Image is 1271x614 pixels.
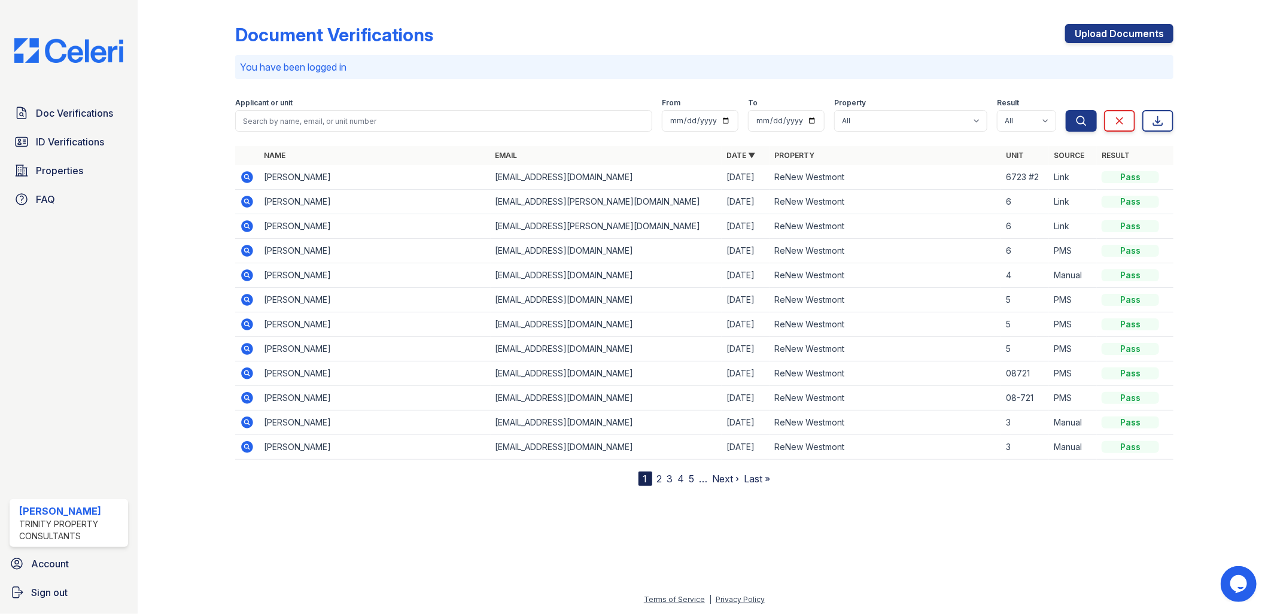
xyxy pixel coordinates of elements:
td: 6 [1001,214,1049,239]
iframe: chat widget [1221,566,1259,602]
td: ReNew Westmont [770,288,1001,312]
td: ReNew Westmont [770,435,1001,460]
span: FAQ [36,192,55,206]
td: 5 [1001,337,1049,361]
div: [PERSON_NAME] [19,504,123,518]
a: Privacy Policy [716,595,765,604]
td: [PERSON_NAME] [259,435,491,460]
td: [EMAIL_ADDRESS][DOMAIN_NAME] [491,435,722,460]
td: [DATE] [722,386,770,411]
td: [EMAIL_ADDRESS][DOMAIN_NAME] [491,165,722,190]
a: Email [495,151,518,160]
td: [EMAIL_ADDRESS][DOMAIN_NAME] [491,239,722,263]
td: [PERSON_NAME] [259,190,491,214]
td: Link [1049,214,1097,239]
div: Document Verifications [235,24,433,45]
a: 5 [689,473,695,485]
td: [DATE] [722,263,770,288]
span: Account [31,557,69,571]
span: Sign out [31,585,68,600]
td: [PERSON_NAME] [259,214,491,239]
td: [PERSON_NAME] [259,263,491,288]
td: 08-721 [1001,386,1049,411]
td: [EMAIL_ADDRESS][DOMAIN_NAME] [491,361,722,386]
td: Link [1049,190,1097,214]
div: Pass [1102,441,1159,453]
a: Upload Documents [1065,24,1173,43]
span: ID Verifications [36,135,104,149]
label: Result [997,98,1019,108]
p: You have been logged in [240,60,1169,74]
td: ReNew Westmont [770,190,1001,214]
div: Pass [1102,367,1159,379]
a: Last » [744,473,771,485]
td: [DATE] [722,288,770,312]
div: Pass [1102,269,1159,281]
td: [EMAIL_ADDRESS][DOMAIN_NAME] [491,386,722,411]
td: [DATE] [722,165,770,190]
td: [EMAIL_ADDRESS][PERSON_NAME][DOMAIN_NAME] [491,214,722,239]
a: Sign out [5,580,133,604]
td: 3 [1001,435,1049,460]
td: [EMAIL_ADDRESS][PERSON_NAME][DOMAIN_NAME] [491,190,722,214]
td: PMS [1049,312,1097,337]
div: Pass [1102,392,1159,404]
td: PMS [1049,239,1097,263]
td: 4 [1001,263,1049,288]
td: 5 [1001,288,1049,312]
a: ID Verifications [10,130,128,154]
td: ReNew Westmont [770,337,1001,361]
div: Pass [1102,318,1159,330]
span: Doc Verifications [36,106,113,120]
td: Manual [1049,263,1097,288]
td: [DATE] [722,312,770,337]
td: 6 [1001,190,1049,214]
a: Account [5,552,133,576]
td: PMS [1049,337,1097,361]
td: PMS [1049,288,1097,312]
td: 5 [1001,312,1049,337]
td: ReNew Westmont [770,165,1001,190]
span: … [700,472,708,486]
a: Name [264,151,285,160]
td: [PERSON_NAME] [259,239,491,263]
td: [PERSON_NAME] [259,165,491,190]
td: [DATE] [722,239,770,263]
label: From [662,98,680,108]
td: 3 [1001,411,1049,435]
a: Next › [713,473,740,485]
td: [EMAIL_ADDRESS][DOMAIN_NAME] [491,263,722,288]
td: [DATE] [722,337,770,361]
div: | [709,595,711,604]
td: [DATE] [722,435,770,460]
td: 6 [1001,239,1049,263]
td: ReNew Westmont [770,214,1001,239]
div: Pass [1102,245,1159,257]
label: Property [834,98,866,108]
a: Source [1054,151,1084,160]
td: [DATE] [722,411,770,435]
a: Date ▼ [726,151,755,160]
div: Pass [1102,294,1159,306]
td: Manual [1049,435,1097,460]
td: [EMAIL_ADDRESS][DOMAIN_NAME] [491,411,722,435]
div: Trinity Property Consultants [19,518,123,542]
td: ReNew Westmont [770,361,1001,386]
td: ReNew Westmont [770,239,1001,263]
td: Manual [1049,411,1097,435]
td: [PERSON_NAME] [259,411,491,435]
a: Terms of Service [644,595,705,604]
a: Property [774,151,814,160]
td: [DATE] [722,361,770,386]
div: Pass [1102,171,1159,183]
label: To [748,98,758,108]
div: Pass [1102,196,1159,208]
div: Pass [1102,220,1159,232]
a: Properties [10,159,128,183]
a: Unit [1006,151,1024,160]
td: 6723 #2 [1001,165,1049,190]
td: PMS [1049,386,1097,411]
td: [EMAIL_ADDRESS][DOMAIN_NAME] [491,337,722,361]
div: Pass [1102,343,1159,355]
td: [EMAIL_ADDRESS][DOMAIN_NAME] [491,288,722,312]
